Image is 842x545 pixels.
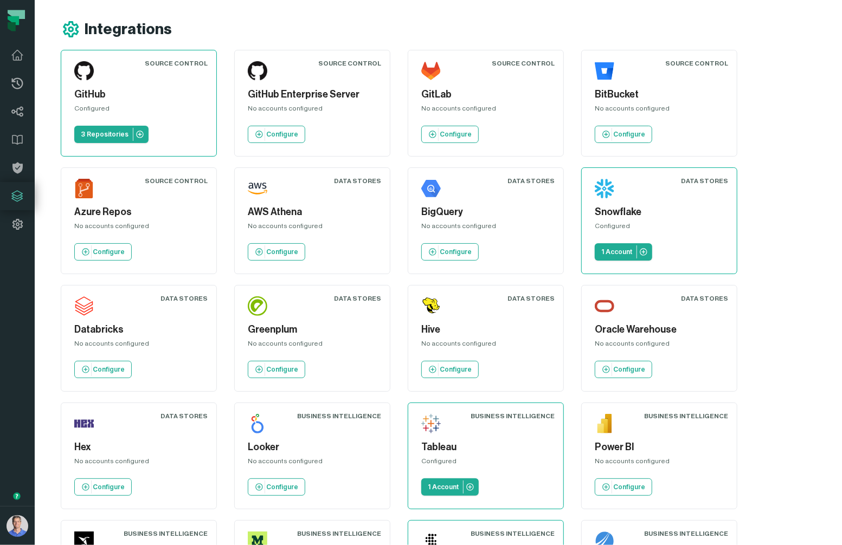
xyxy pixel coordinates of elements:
p: 3 Repositories [81,130,128,139]
div: Data Stores [507,177,555,185]
div: No accounts configured [595,457,724,470]
div: No accounts configured [74,222,203,235]
img: BigQuery [421,179,441,198]
a: 1 Account [595,243,652,261]
img: GitLab [421,61,441,81]
div: Configured [421,457,550,470]
div: No accounts configured [595,339,724,352]
img: Hive [421,296,441,316]
h5: Greenplum [248,322,377,337]
p: Configure [266,483,298,491]
p: Configure [613,130,645,139]
h5: Looker [248,440,377,455]
div: Source Control [318,59,381,68]
div: Data Stores [681,177,728,185]
img: avatar of Barak Forgoun [7,515,28,537]
p: Configure [266,365,298,374]
a: Configure [421,126,479,143]
div: Business Intelligence [297,529,381,538]
div: Data Stores [507,294,555,303]
div: Source Control [145,59,208,68]
a: Configure [248,243,305,261]
a: Configure [74,478,132,496]
h5: Oracle Warehouse [595,322,724,337]
div: Source Control [145,177,208,185]
div: No accounts configured [421,222,550,235]
div: Source Control [665,59,728,68]
div: Business Intelligence [644,412,728,420]
div: Configured [595,222,724,235]
a: Configure [595,126,652,143]
img: BitBucket [595,61,614,81]
img: Oracle Warehouse [595,296,614,316]
div: Configured [74,104,203,117]
h5: Hex [74,440,203,455]
div: Business Intelligence [124,529,208,538]
a: 3 Repositories [74,126,149,143]
img: Databricks [74,296,94,316]
img: GitHub [74,61,94,81]
img: Azure Repos [74,179,94,198]
div: Data Stores [334,177,381,185]
a: Configure [248,361,305,378]
div: Business Intelligence [297,412,381,420]
p: Configure [440,130,472,139]
a: Configure [74,361,132,378]
div: No accounts configured [595,104,724,117]
div: No accounts configured [248,457,377,470]
a: Configure [595,361,652,378]
div: Business Intelligence [644,529,728,538]
p: Configure [266,248,298,256]
div: Business Intelligence [471,412,555,420]
h5: Tableau [421,440,550,455]
a: Configure [421,243,479,261]
h1: Integrations [85,20,172,39]
h5: Snowflake [595,205,724,219]
img: Snowflake [595,179,614,198]
h5: GitLab [421,87,550,102]
div: No accounts configured [248,339,377,352]
h5: GitHub [74,87,203,102]
h5: GitHub Enterprise Server [248,87,377,102]
a: Configure [421,361,479,378]
h5: Databricks [74,322,203,337]
a: Configure [248,478,305,496]
h5: BigQuery [421,205,550,219]
p: Configure [613,365,645,374]
img: Greenplum [248,296,267,316]
div: No accounts configured [421,339,550,352]
h5: Power BI [595,440,724,455]
h5: Azure Repos [74,205,203,219]
a: Configure [595,478,652,496]
img: AWS Athena [248,179,267,198]
a: 1 Account [421,478,479,496]
div: Tooltip anchor [12,491,22,501]
div: No accounts configured [74,339,203,352]
div: Data Stores [160,294,208,303]
p: Configure [266,130,298,139]
div: No accounts configured [74,457,203,470]
p: Configure [93,365,125,374]
div: Source Control [492,59,555,68]
h5: BitBucket [595,87,724,102]
div: Data Stores [681,294,728,303]
p: Configure [613,483,645,491]
img: Power BI [595,414,614,433]
a: Configure [248,126,305,143]
div: Data Stores [160,412,208,420]
img: Tableau [421,414,441,433]
div: Business Intelligence [471,529,555,538]
a: Configure [74,243,132,261]
p: Configure [440,365,472,374]
p: Configure [440,248,472,256]
p: 1 Account [428,483,459,491]
div: Data Stores [334,294,381,303]
p: 1 Account [601,248,632,256]
p: Configure [93,248,125,256]
div: No accounts configured [421,104,550,117]
p: Configure [93,483,125,491]
h5: Hive [421,322,550,337]
div: No accounts configured [248,104,377,117]
img: Hex [74,414,94,433]
img: Looker [248,414,267,433]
